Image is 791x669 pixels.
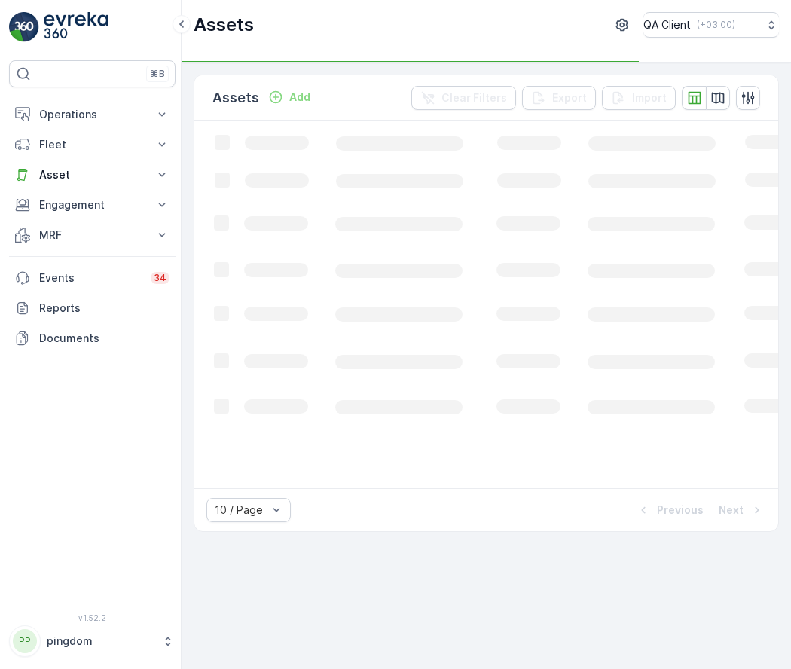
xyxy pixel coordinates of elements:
p: Export [552,90,587,105]
p: Documents [39,331,169,346]
button: Add [262,88,316,106]
p: Import [632,90,667,105]
button: Export [522,86,596,110]
p: Events [39,270,142,286]
button: Clear Filters [411,86,516,110]
button: MRF [9,220,176,250]
button: PPpingdom [9,625,176,657]
p: ⌘B [150,68,165,80]
button: Operations [9,99,176,130]
p: Previous [657,503,704,518]
p: pingdom [47,634,154,649]
p: Clear Filters [441,90,507,105]
p: Engagement [39,197,145,212]
img: logo_light-DOdMpM7g.png [44,12,108,42]
a: Events34 [9,263,176,293]
button: Previous [634,501,705,519]
button: Asset [9,160,176,190]
p: Asset [39,167,145,182]
button: QA Client(+03:00) [643,12,779,38]
p: Fleet [39,137,145,152]
p: Assets [212,87,259,108]
span: v 1.52.2 [9,613,176,622]
p: 34 [154,272,166,284]
p: ( +03:00 ) [697,19,735,31]
button: Fleet [9,130,176,160]
button: Engagement [9,190,176,220]
a: Reports [9,293,176,323]
p: Next [719,503,744,518]
div: PP [13,629,37,653]
p: Assets [194,13,254,37]
img: logo [9,12,39,42]
p: MRF [39,228,145,243]
p: Add [289,90,310,105]
button: Next [717,501,766,519]
button: Import [602,86,676,110]
p: Reports [39,301,169,316]
p: Operations [39,107,145,122]
a: Documents [9,323,176,353]
p: QA Client [643,17,691,32]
